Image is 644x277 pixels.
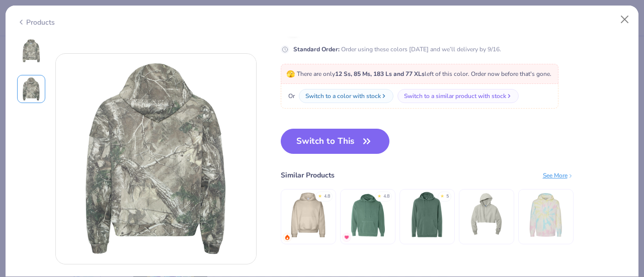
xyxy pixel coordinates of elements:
img: Back [56,59,256,259]
div: ★ [440,193,444,197]
button: Switch to a similar product with stock [397,89,519,103]
button: Switch to a color with stock [299,89,393,103]
button: Close [615,10,634,29]
div: 4.8 [383,193,389,200]
img: Midweight Tie-Dye Hooded Sweatshirt [522,191,570,239]
div: See More [543,171,574,180]
div: Order using these colors [DATE] and we’ll delivery by 9/16. [293,45,501,54]
span: 🫣 [286,69,295,79]
img: Comfort Colors Adult Hooded Sweatshirt [344,191,391,239]
strong: Standard Order : [293,45,340,53]
img: Champion Women’s Reverse Weave ® Cropped Cut-Off Hooded Sweatshirt [462,191,510,239]
div: ★ [377,193,381,197]
div: Switch to a color with stock [305,91,381,101]
strong: 12 Ss, 85 Ms, 183 Ls and 77 XLs [335,70,425,78]
div: Switch to a similar product with stock [404,91,506,101]
div: 4.8 [324,193,330,200]
div: Similar Products [281,170,335,180]
img: Back [19,77,43,101]
div: ★ [318,193,322,197]
span: Or [286,91,295,101]
img: trending.gif [284,234,290,240]
button: Switch to This [281,129,390,154]
div: Products [17,17,55,28]
img: Independent Trading Co. Heavyweight Pigment-Dyed Hooded Sweatshirt [403,191,451,239]
img: Front [19,39,43,63]
span: There are only left of this color. Order now before that's gone. [286,70,551,78]
img: Fresh Prints Boston Heavyweight Hoodie [284,191,332,239]
img: MostFav.gif [344,234,350,240]
div: 5 [446,193,449,200]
